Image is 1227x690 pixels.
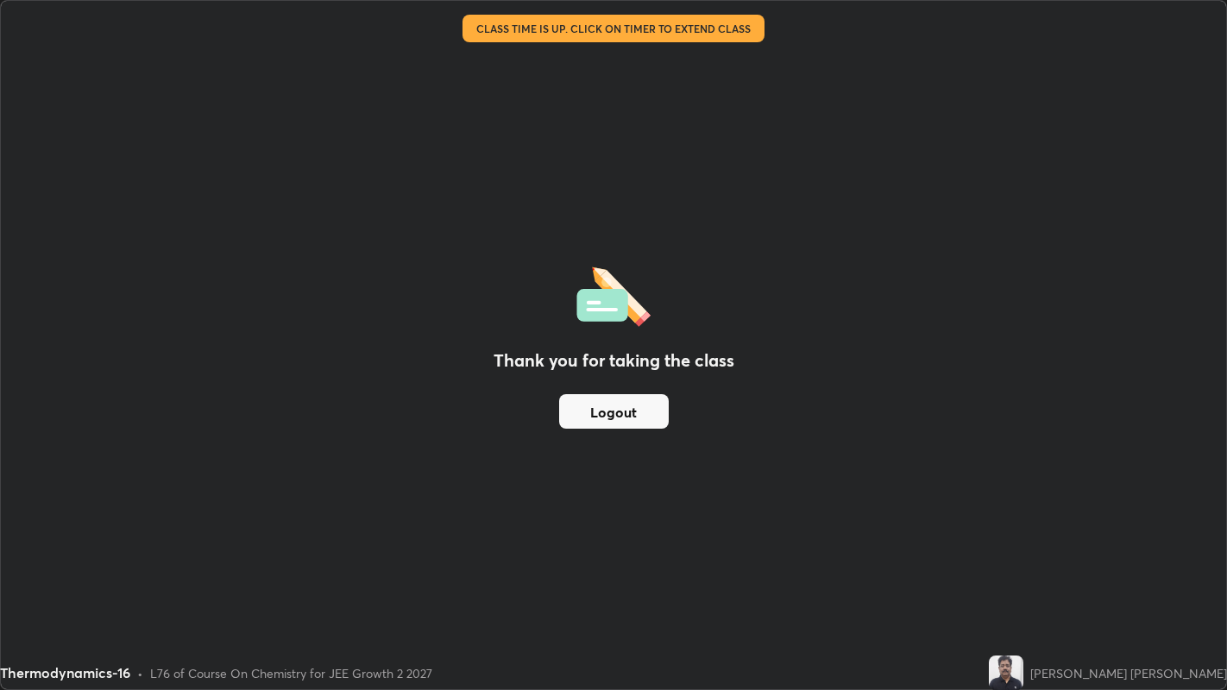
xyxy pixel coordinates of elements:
[494,348,734,373] h2: Thank you for taking the class
[150,664,432,682] div: L76 of Course On Chemistry for JEE Growth 2 2027
[559,394,669,429] button: Logout
[137,664,143,682] div: •
[576,261,651,327] img: offlineFeedback.1438e8b3.svg
[1030,664,1227,682] div: [PERSON_NAME] [PERSON_NAME]
[989,655,1023,690] img: b65781c8e2534093a3cbb5d1d1b042d9.jpg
